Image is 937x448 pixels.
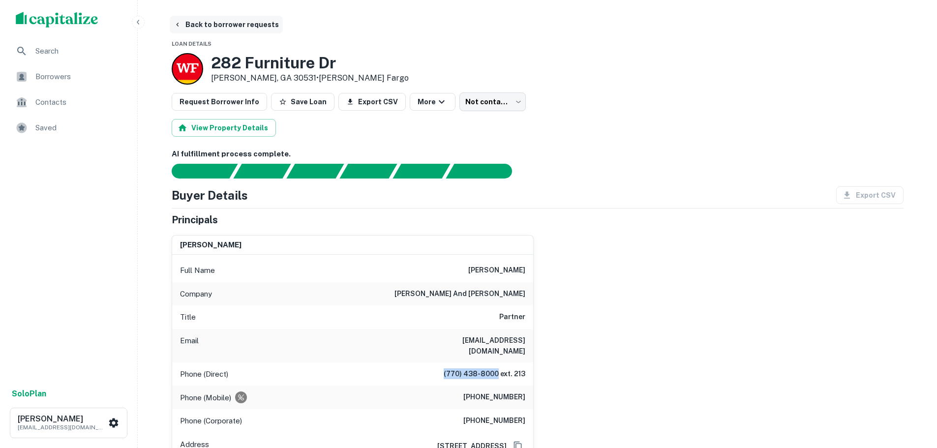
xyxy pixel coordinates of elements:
h3: 282 Furniture Dr [211,54,409,72]
h6: [PHONE_NUMBER] [463,415,525,427]
img: capitalize-logo.png [16,12,98,28]
a: Borrowers [8,65,129,89]
a: Saved [8,116,129,140]
a: SoloPlan [12,388,46,400]
h6: [PERSON_NAME] [180,239,242,251]
h6: [PHONE_NUMBER] [463,391,525,403]
p: Phone (Mobile) [180,392,231,404]
div: Documents found, AI parsing details... [286,164,344,179]
h6: AI fulfillment process complete. [172,149,904,160]
a: [PERSON_NAME] Fargo [319,73,409,83]
p: Full Name [180,265,215,276]
h6: [EMAIL_ADDRESS][DOMAIN_NAME] [407,335,525,357]
div: Sending borrower request to AI... [160,164,234,179]
button: Save Loan [271,93,334,111]
a: Search [8,39,129,63]
button: Export CSV [338,93,406,111]
h6: (770) 438-8000 ext. 213 [444,368,525,380]
button: Request Borrower Info [172,93,267,111]
p: Email [180,335,199,357]
button: More [410,93,455,111]
h4: Buyer Details [172,186,248,204]
iframe: Chat Widget [888,369,937,417]
p: [PERSON_NAME], GA 30531 • [211,72,409,84]
span: Contacts [35,96,123,108]
p: [EMAIL_ADDRESS][DOMAIN_NAME] [18,423,106,432]
div: Not contacted [459,92,526,111]
h6: [PERSON_NAME] [18,415,106,423]
h6: Partner [499,311,525,323]
div: Principals found, AI now looking for contact information... [339,164,397,179]
p: Phone (Corporate) [180,415,242,427]
p: Title [180,311,196,323]
a: Contacts [8,90,129,114]
div: AI fulfillment process complete. [446,164,524,179]
p: Company [180,288,212,300]
h5: Principals [172,212,218,227]
span: Search [35,45,123,57]
div: Your request is received and processing... [233,164,291,179]
button: [PERSON_NAME][EMAIL_ADDRESS][DOMAIN_NAME] [10,408,127,438]
span: Borrowers [35,71,123,83]
div: Principals found, still searching for contact information. This may take time... [393,164,450,179]
strong: Solo Plan [12,389,46,398]
h6: [PERSON_NAME] [468,265,525,276]
button: View Property Details [172,119,276,137]
div: Requests to not be contacted at this number [235,391,247,403]
span: Saved [35,122,123,134]
h6: [PERSON_NAME] and [PERSON_NAME] [394,288,525,300]
button: Back to borrower requests [170,16,283,33]
p: Phone (Direct) [180,368,228,380]
span: Loan Details [172,41,212,47]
